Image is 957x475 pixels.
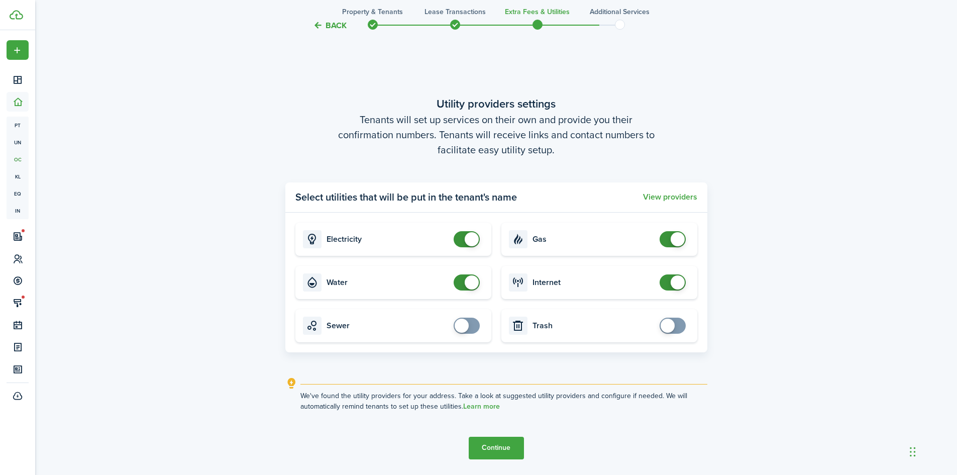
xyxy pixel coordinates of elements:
[7,134,29,151] a: un
[505,7,570,17] h3: Extra fees & Utilities
[7,168,29,185] a: kl
[533,321,655,330] card-title: Trash
[7,185,29,202] a: eq
[533,278,655,287] card-title: Internet
[7,117,29,134] a: pt
[327,278,449,287] card-title: Water
[790,366,957,475] iframe: Chat Widget
[910,437,916,467] div: Drag
[327,321,449,330] card-title: Sewer
[285,96,707,112] wizard-step-header-title: Utility providers settings
[424,7,486,17] h3: Lease Transactions
[7,151,29,168] a: oc
[313,20,347,31] button: Back
[300,391,707,412] explanation-description: We've found the utility providers for your address. Take a look at suggested utility providers an...
[295,189,517,205] panel-main-title: Select utilities that will be put in the tenant's name
[7,202,29,219] a: in
[285,377,298,390] i: outline
[327,235,449,244] card-title: Electricity
[10,10,23,20] img: TenantCloud
[469,437,524,459] button: Continue
[7,40,29,60] button: Open menu
[285,112,707,157] wizard-step-header-description: Tenants will set up services on their own and provide you their confirmation numbers. Tenants wil...
[342,7,403,17] h3: Property & Tenants
[590,7,650,17] h3: Additional Services
[533,235,655,244] card-title: Gas
[643,193,697,202] button: View providers
[463,403,500,411] a: Learn more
